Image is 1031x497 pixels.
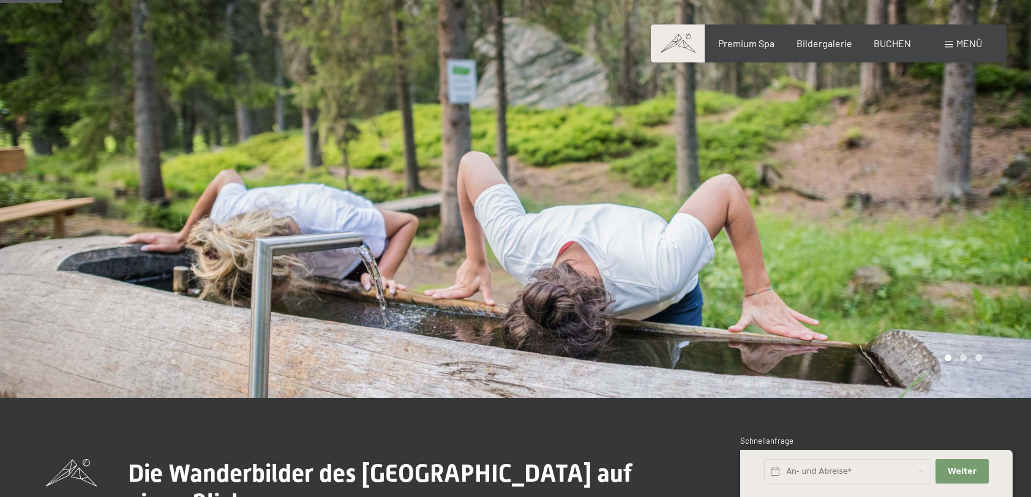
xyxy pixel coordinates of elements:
div: Carousel Page 1 (Current Slide) [945,354,951,361]
span: Menü [956,37,982,49]
a: BUCHEN [874,37,911,49]
span: Schnellanfrage [740,436,793,446]
div: Carousel Pagination [940,354,982,361]
div: Carousel Page 2 [960,354,967,361]
span: Weiter [948,466,977,477]
div: Carousel Page 3 [975,354,982,361]
a: Bildergalerie [797,37,852,49]
a: Premium Spa [718,37,774,49]
button: Weiter [935,459,988,484]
